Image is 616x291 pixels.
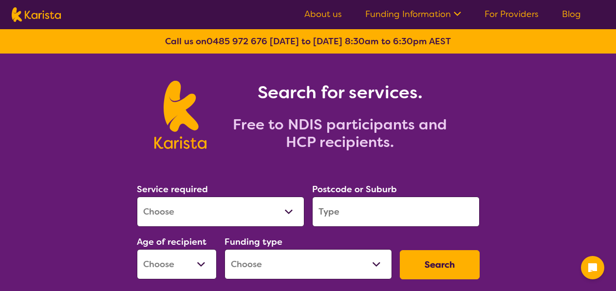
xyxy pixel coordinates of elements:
[312,183,397,195] label: Postcode or Suburb
[12,7,61,22] img: Karista logo
[400,250,480,279] button: Search
[485,8,539,20] a: For Providers
[154,81,206,149] img: Karista logo
[312,197,480,227] input: Type
[224,236,282,248] label: Funding type
[206,36,267,47] a: 0485 972 676
[304,8,342,20] a: About us
[165,36,451,47] b: Call us on [DATE] to [DATE] 8:30am to 6:30pm AEST
[562,8,581,20] a: Blog
[137,236,206,248] label: Age of recipient
[137,183,208,195] label: Service required
[218,81,462,104] h1: Search for services.
[218,116,462,151] h2: Free to NDIS participants and HCP recipients.
[365,8,461,20] a: Funding Information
